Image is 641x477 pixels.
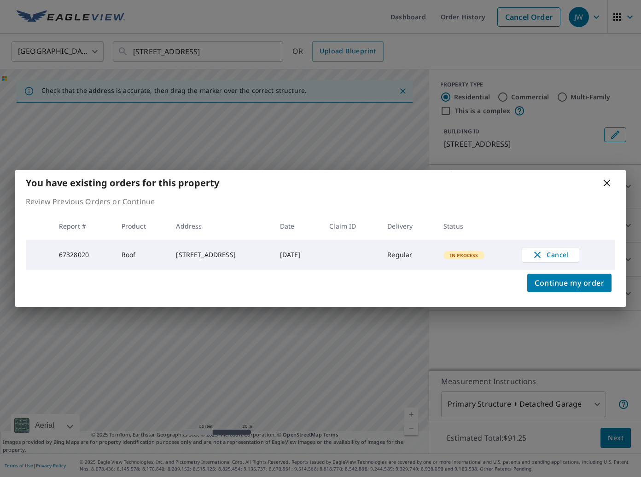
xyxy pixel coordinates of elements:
[52,240,114,270] td: 67328020
[531,249,570,260] span: Cancel
[114,240,169,270] td: Roof
[522,247,579,263] button: Cancel
[176,250,265,259] div: [STREET_ADDRESS]
[322,213,380,240] th: Claim ID
[527,274,612,292] button: Continue my order
[273,240,322,270] td: [DATE]
[436,213,514,240] th: Status
[535,276,604,289] span: Continue my order
[380,240,436,270] td: Regular
[380,213,436,240] th: Delivery
[169,213,272,240] th: Address
[444,252,484,259] span: In Process
[273,213,322,240] th: Date
[114,213,169,240] th: Product
[52,213,114,240] th: Report #
[26,196,615,207] p: Review Previous Orders or Continue
[26,177,219,189] b: You have existing orders for this property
